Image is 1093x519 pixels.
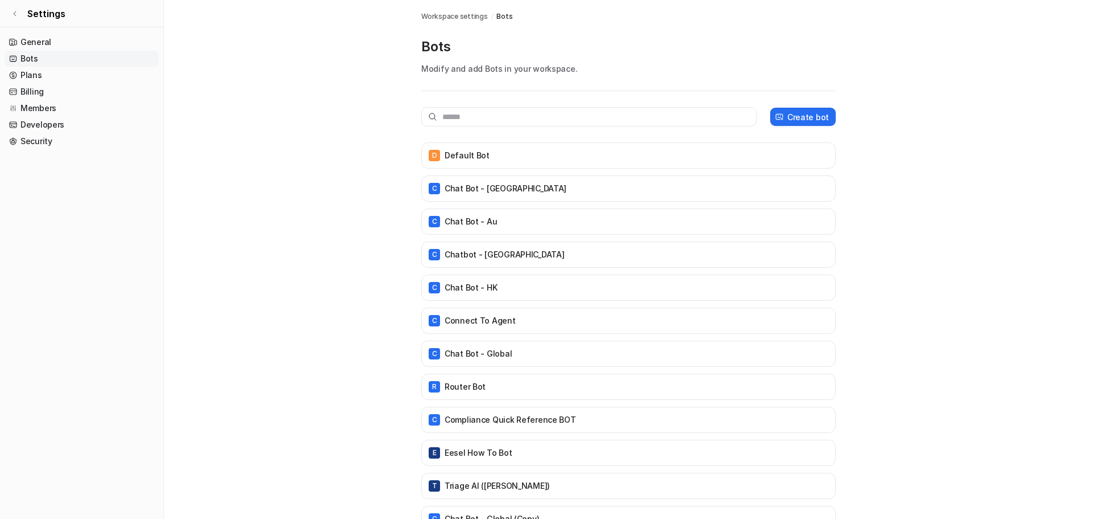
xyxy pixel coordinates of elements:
[445,480,550,492] p: Triage AI ([PERSON_NAME])
[445,216,497,227] p: Chat bot - Au
[5,100,159,116] a: Members
[421,63,836,75] p: Modify and add Bots in your workspace.
[496,11,512,22] a: Bots
[421,11,488,22] a: Workspace settings
[445,414,576,426] p: Compliance Quick Reference BOT
[429,480,440,492] span: T
[445,315,516,326] p: Connect to Agent
[5,67,159,83] a: Plans
[445,150,490,161] p: Default Bot
[429,315,440,326] span: C
[5,117,159,133] a: Developers
[429,216,440,227] span: C
[429,150,440,161] span: D
[445,249,564,260] p: Chatbot - [GEOGRAPHIC_DATA]
[491,11,494,22] span: /
[5,84,159,100] a: Billing
[5,51,159,67] a: Bots
[429,414,440,426] span: C
[445,348,512,359] p: Chat Bot - Global
[445,282,497,293] p: Chat bot - HK
[5,34,159,50] a: General
[445,447,512,459] p: Eesel how to bot
[27,7,65,21] span: Settings
[421,38,836,56] p: Bots
[445,183,566,194] p: Chat bot - [GEOGRAPHIC_DATA]
[5,133,159,149] a: Security
[445,381,486,393] p: Router Bot
[770,108,836,126] button: Create bot
[429,282,440,293] span: C
[429,381,440,393] span: R
[787,111,829,123] p: Create bot
[429,348,440,359] span: C
[429,249,440,260] span: C
[775,113,784,121] img: create
[429,447,440,459] span: E
[429,183,440,194] span: C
